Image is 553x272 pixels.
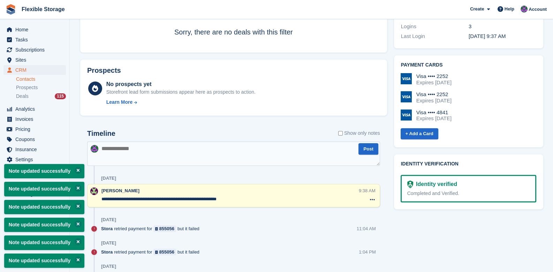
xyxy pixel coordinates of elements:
[101,225,203,232] div: retried payment for but it failed
[16,84,66,91] a: Prospects
[3,165,66,174] a: menu
[359,187,376,194] div: 9:38 AM
[16,93,29,100] span: Deals
[3,189,66,199] a: menu
[19,3,68,15] a: Flexible Storage
[106,99,256,106] a: Learn More
[416,109,452,116] div: Visa •••• 4841
[3,65,66,75] a: menu
[358,143,378,155] button: Post
[3,35,66,45] a: menu
[4,254,84,268] p: Note updated successfully
[4,164,84,178] p: Note updated successfully
[529,6,547,13] span: Account
[416,79,452,86] div: Expires [DATE]
[101,240,116,246] div: [DATE]
[4,182,84,196] p: Note updated successfully
[407,190,530,197] div: Completed and Verified.
[16,76,66,83] a: Contacts
[15,124,57,134] span: Pricing
[3,124,66,134] a: menu
[101,249,203,255] div: retried payment for but it failed
[15,134,57,144] span: Coupons
[3,155,66,164] a: menu
[3,25,66,34] a: menu
[101,249,113,255] span: Stora
[401,32,469,40] div: Last Login
[521,6,528,13] img: Daniel Douglas
[159,249,174,255] div: 855056
[3,45,66,55] a: menu
[15,25,57,34] span: Home
[6,4,16,15] img: stora-icon-8386f47178a22dfd0bd8f6a31ec36ba5ce8667c1dd55bd0f319d3a0aa187defe.svg
[101,176,116,181] div: [DATE]
[401,23,469,31] div: Logins
[401,161,537,167] h2: Identity verification
[87,130,115,138] h2: Timeline
[470,6,484,13] span: Create
[16,93,66,100] a: Deals 115
[91,145,98,153] img: Daniel Douglas
[16,84,38,91] span: Prospects
[401,62,537,68] h2: Payment cards
[15,104,57,114] span: Analytics
[159,225,174,232] div: 855056
[174,28,293,36] span: Sorry, there are no deals with this filter
[87,67,121,75] h2: Prospects
[413,180,457,188] div: Identity verified
[416,115,452,122] div: Expires [DATE]
[15,65,57,75] span: CRM
[15,45,57,55] span: Subscriptions
[416,73,452,79] div: Visa •••• 2252
[416,91,452,98] div: Visa •••• 2252
[106,88,256,96] div: Storefront lead form submissions appear here as prospects to action.
[469,33,506,39] time: 2025-06-20 08:37:23 UTC
[3,55,66,65] a: menu
[3,145,66,154] a: menu
[55,93,66,99] div: 115
[4,235,84,250] p: Note updated successfully
[4,218,84,232] p: Note updated successfully
[416,98,452,104] div: Expires [DATE]
[407,180,413,188] img: Identity Verification Ready
[106,99,132,106] div: Learn More
[401,128,438,140] a: + Add a Card
[15,114,57,124] span: Invoices
[101,217,116,223] div: [DATE]
[401,91,412,102] img: Visa Logo
[469,23,536,31] div: 3
[3,134,66,144] a: menu
[401,73,412,84] img: Visa Logo
[15,35,57,45] span: Tasks
[4,200,84,214] p: Note updated successfully
[357,225,376,232] div: 11:04 AM
[15,155,57,164] span: Settings
[101,188,139,193] span: [PERSON_NAME]
[3,114,66,124] a: menu
[101,264,116,269] div: [DATE]
[90,187,98,195] img: Rachael Fisher
[401,109,412,121] img: Visa Logo
[101,225,113,232] span: Stora
[338,130,343,137] input: Show only notes
[359,249,376,255] div: 1:04 PM
[106,80,256,88] div: No prospects yet
[15,55,57,65] span: Sites
[505,6,514,13] span: Help
[153,225,176,232] a: 855056
[3,104,66,114] a: menu
[153,249,176,255] a: 855056
[15,145,57,154] span: Insurance
[338,130,380,137] label: Show only notes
